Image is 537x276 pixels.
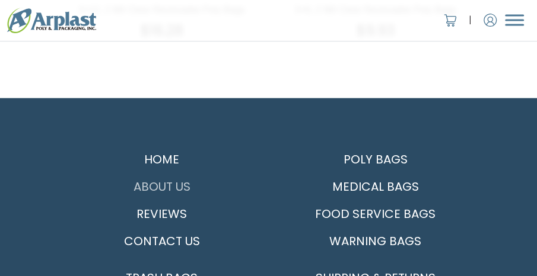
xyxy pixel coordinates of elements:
a: Warning Bags [276,227,475,255]
a: Food Service Bags [276,200,475,227]
a: Poly Bags [276,146,475,173]
a: Medical Bags [276,173,475,200]
button: Menu [505,15,524,26]
a: About Us [62,173,262,200]
img: logo [7,8,96,33]
a: Home [62,146,262,173]
span: | [469,13,472,27]
a: Reviews [62,200,262,227]
a: Contact Us [62,227,262,255]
